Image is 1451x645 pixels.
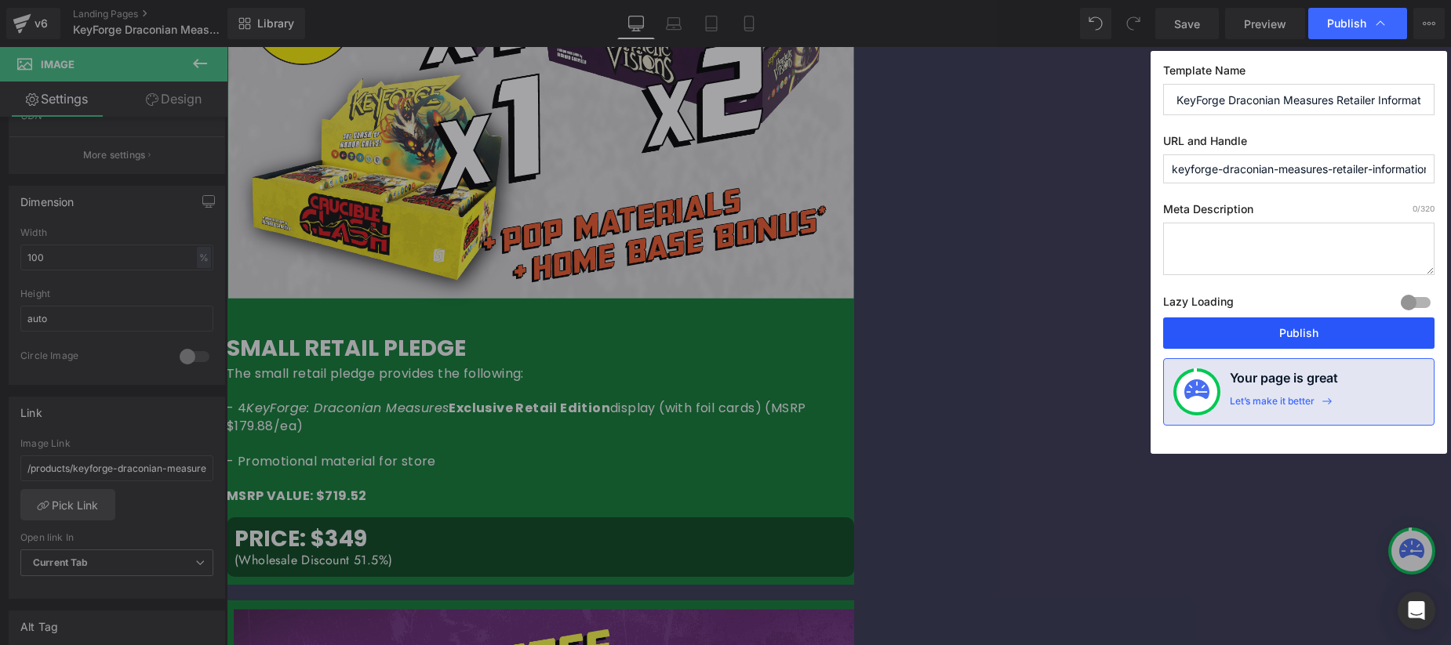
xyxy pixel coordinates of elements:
[20,352,222,370] i: KeyForge: Draconian Measures
[1163,202,1435,223] label: Meta Description
[1398,592,1435,629] div: Open Intercom Messenger
[8,505,620,522] div: (Wholesale Discount 51.5%)
[1184,379,1209,404] img: onboarding-status.svg
[1163,292,1234,317] label: Lazy Loading
[1163,134,1435,154] label: URL and Handle
[1163,317,1435,349] button: Publish
[1163,63,1435,84] label: Template Name
[222,352,384,370] strong: Exclusive Retail Edition
[1230,395,1315,415] div: Let’s make it better
[8,476,140,507] strong: PRICE: $349
[1230,368,1338,395] h4: Your page is great
[1413,204,1417,213] span: 0
[1413,204,1435,213] span: /320
[1327,16,1366,31] span: Publish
